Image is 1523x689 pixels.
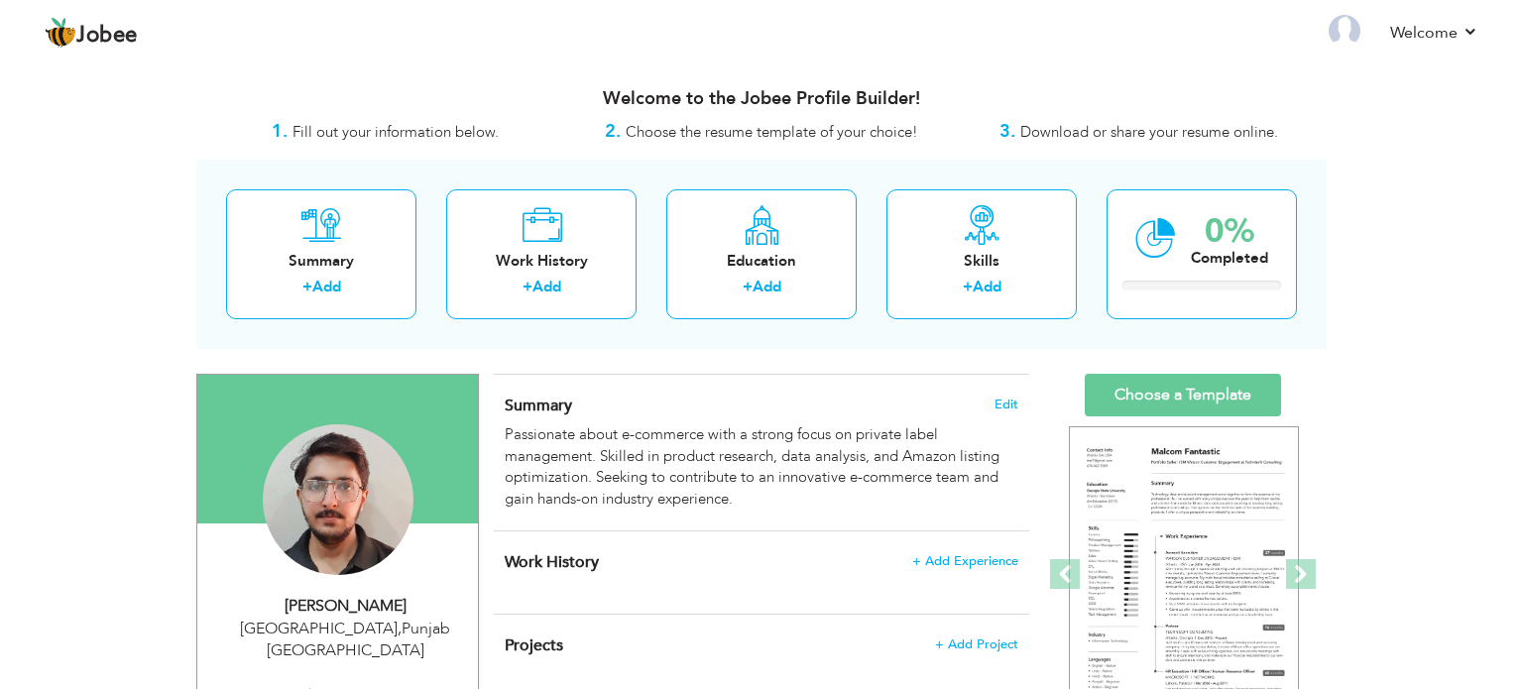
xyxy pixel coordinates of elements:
[505,634,563,656] span: Projects
[753,277,781,296] a: Add
[242,251,401,272] div: Summary
[1085,374,1281,416] a: Choose a Template
[532,277,561,296] a: Add
[462,251,621,272] div: Work History
[45,17,138,49] a: Jobee
[293,122,499,142] span: Fill out your information below.
[743,277,753,297] label: +
[505,395,572,416] span: Summary
[272,119,288,144] strong: 1.
[505,552,1018,572] h4: This helps to show the companies you have worked for.
[196,89,1327,109] h3: Welcome to the Jobee Profile Builder!
[1329,15,1360,47] img: Profile Img
[1020,122,1278,142] span: Download or share your resume online.
[523,277,532,297] label: +
[505,424,1018,510] div: Passionate about e-commerce with a strong focus on private label management. Skilled in product r...
[1390,21,1478,45] a: Welcome
[505,551,599,573] span: Work History
[505,396,1018,415] h4: Adding a summary is a quick and easy way to highlight your experience and interests.
[212,618,478,663] div: [GEOGRAPHIC_DATA] Punjab [GEOGRAPHIC_DATA]
[1191,248,1268,269] div: Completed
[398,618,402,639] span: ,
[682,251,841,272] div: Education
[312,277,341,296] a: Add
[902,251,1061,272] div: Skills
[973,277,1001,296] a: Add
[935,637,1018,651] span: + Add Project
[302,277,312,297] label: +
[505,635,1018,655] h4: This helps to highlight the project, tools and skills you have worked on.
[263,424,413,575] img: Mussab Rasheed
[45,17,76,49] img: jobee.io
[212,595,478,618] div: [PERSON_NAME]
[912,554,1018,568] span: + Add Experience
[999,119,1015,144] strong: 3.
[626,122,918,142] span: Choose the resume template of your choice!
[605,119,621,144] strong: 2.
[76,25,138,47] span: Jobee
[1191,215,1268,248] div: 0%
[995,398,1018,411] span: Edit
[963,277,973,297] label: +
